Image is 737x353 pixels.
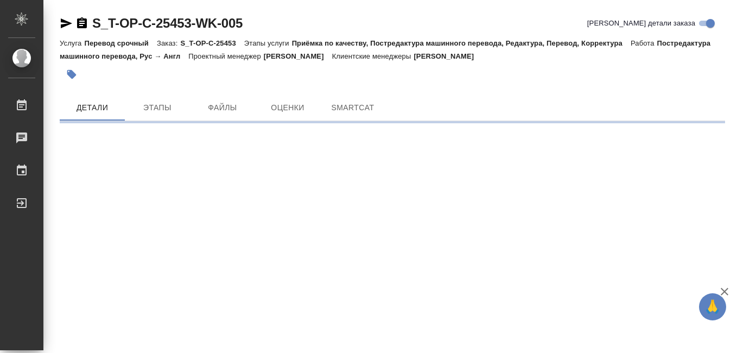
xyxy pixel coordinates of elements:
button: Скопировать ссылку [75,17,88,30]
p: Работа [631,39,657,47]
span: SmartCat [327,101,379,115]
p: [PERSON_NAME] [264,52,332,60]
p: Перевод срочный [84,39,157,47]
p: S_T-OP-C-25453 [180,39,244,47]
a: S_T-OP-C-25453-WK-005 [92,16,243,30]
span: Оценки [262,101,314,115]
span: Файлы [196,101,249,115]
p: Приёмка по качеству, Постредактура машинного перевода, Редактура, Перевод, Корректура [292,39,631,47]
p: Проектный менеджер [188,52,263,60]
p: Заказ: [157,39,180,47]
button: 🙏 [699,293,726,320]
p: [PERSON_NAME] [414,52,482,60]
button: Добавить тэг [60,62,84,86]
span: [PERSON_NAME] детали заказа [587,18,695,29]
p: Этапы услуги [244,39,292,47]
span: Детали [66,101,118,115]
button: Скопировать ссылку для ЯМессенджера [60,17,73,30]
p: Услуга [60,39,84,47]
p: Клиентские менеджеры [332,52,414,60]
span: 🙏 [703,295,722,318]
span: Этапы [131,101,183,115]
